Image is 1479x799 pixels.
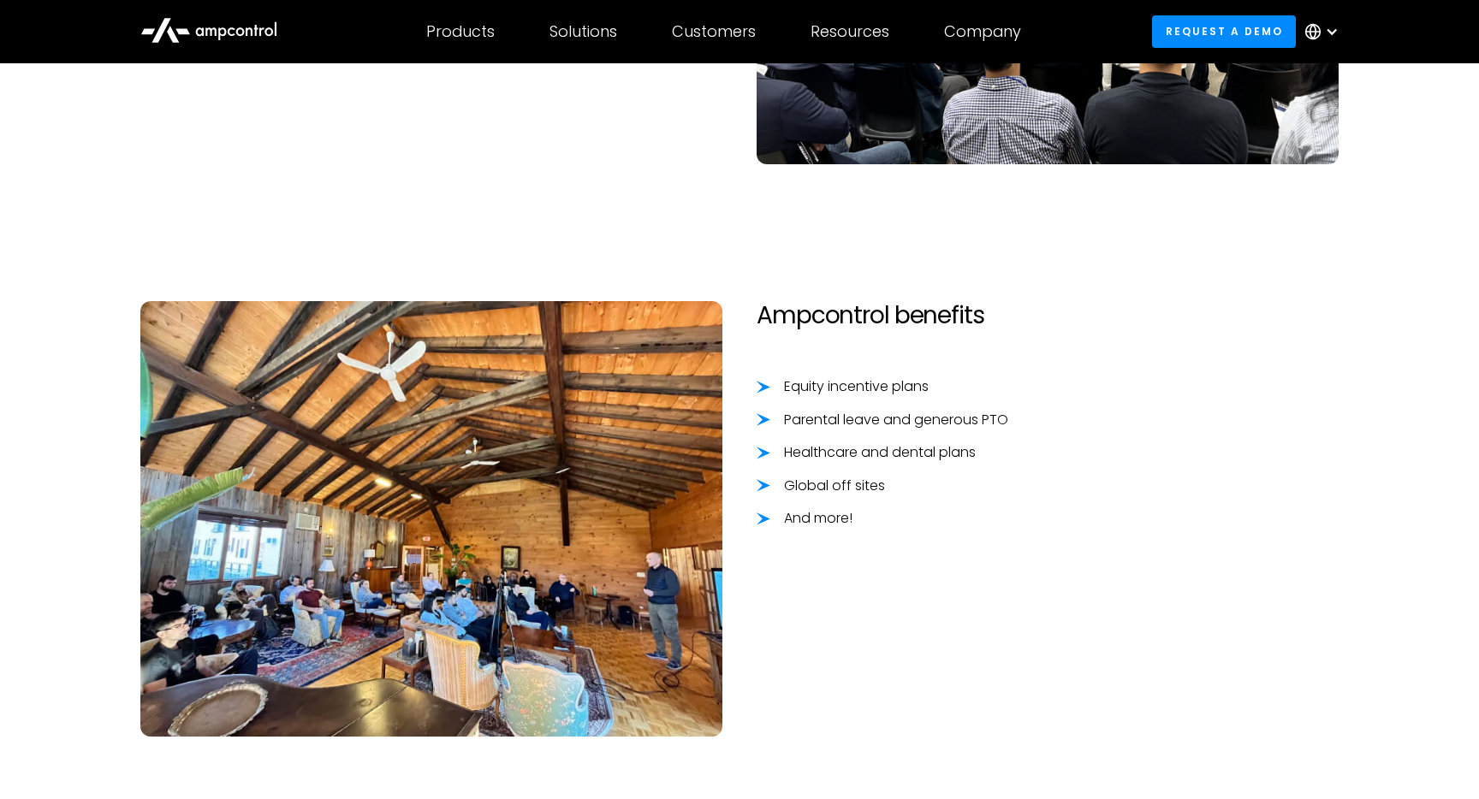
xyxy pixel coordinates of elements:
[549,22,617,41] div: Solutions
[426,22,495,41] div: Products
[944,22,1021,41] div: Company
[811,22,889,41] div: Resources
[784,377,929,396] div: Equity incentive plans
[672,22,756,41] div: Customers
[1152,15,1296,47] a: Request a demo
[784,443,976,462] div: Healthcare and dental plans
[784,476,885,495] div: Global off sites
[784,509,852,528] div: And more!
[757,301,1339,330] h2: Ampcontrol benefits
[784,411,1008,429] div: Parental leave and generous PTO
